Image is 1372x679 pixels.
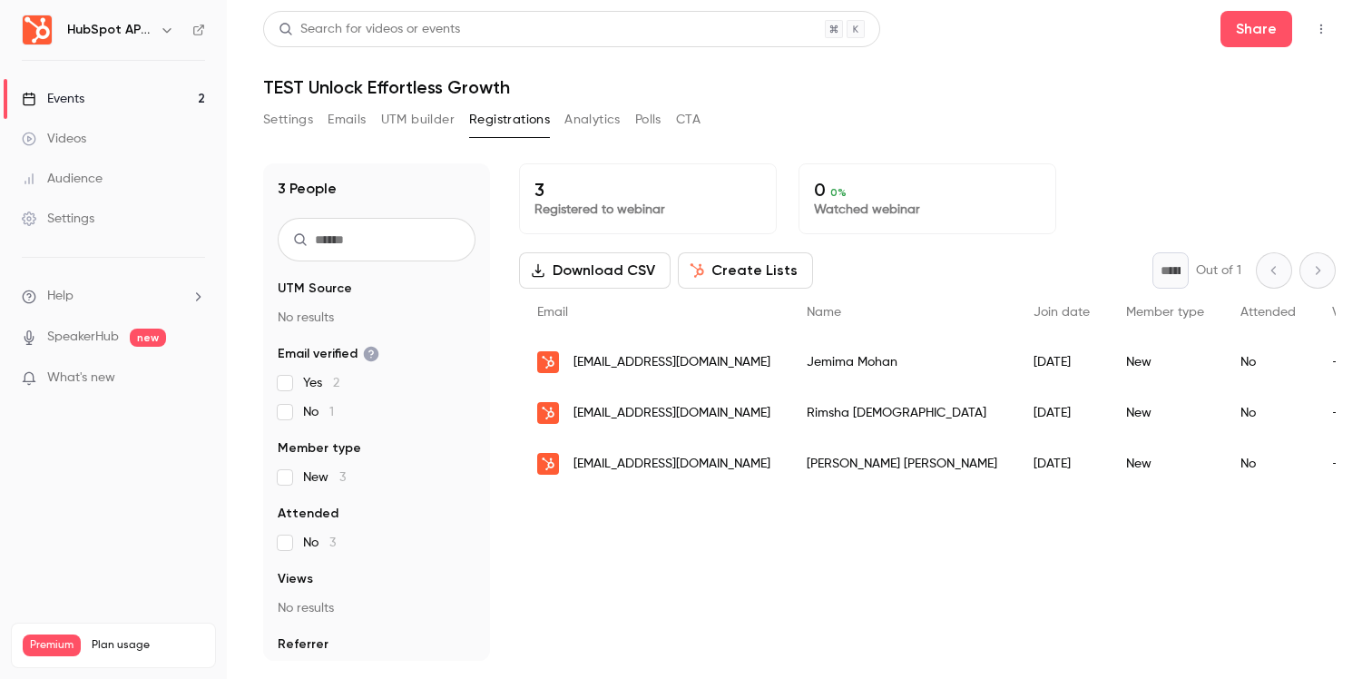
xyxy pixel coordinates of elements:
[814,201,1041,219] p: Watched webinar
[278,178,337,200] h1: 3 People
[92,638,204,653] span: Plan usage
[1220,11,1292,47] button: Share
[1332,306,1366,319] span: Views
[22,287,205,306] li: help-dropdown-opener
[278,345,379,363] span: Email verified
[278,439,361,458] span: Member type
[22,170,103,188] div: Audience
[469,105,550,134] button: Registrations
[537,453,559,475] img: hubspot.com
[333,377,339,389] span: 2
[635,105,661,134] button: Polls
[23,15,52,44] img: HubSpot APAC
[814,179,1041,201] p: 0
[278,280,352,298] span: UTM Source
[22,90,84,108] div: Events
[573,353,770,372] span: [EMAIL_ADDRESS][DOMAIN_NAME]
[678,252,813,289] button: Create Lists
[22,210,94,228] div: Settings
[1240,306,1296,319] span: Attended
[1108,388,1222,438] div: New
[676,105,701,134] button: CTA
[303,403,334,421] span: No
[329,406,334,418] span: 1
[573,404,770,423] span: [EMAIL_ADDRESS][DOMAIN_NAME]
[534,201,761,219] p: Registered to webinar
[537,402,559,424] img: hubspot.com
[1108,438,1222,489] div: New
[534,179,761,201] p: 3
[519,252,671,289] button: Download CSV
[278,635,328,654] span: Referrer
[564,105,621,134] button: Analytics
[339,471,346,484] span: 3
[263,76,1336,98] h1: TEST Unlock Effortless Growth
[1222,438,1314,489] div: No
[1015,438,1108,489] div: [DATE]
[537,351,559,373] img: hubspot.com
[328,105,366,134] button: Emails
[1034,306,1090,319] span: Join date
[47,328,119,347] a: SpeakerHub
[278,599,475,617] p: No results
[303,534,336,552] span: No
[23,635,81,656] span: Premium
[789,438,1015,489] div: [PERSON_NAME] [PERSON_NAME]
[807,306,841,319] span: Name
[278,505,338,523] span: Attended
[830,186,847,199] span: 0 %
[573,455,770,474] span: [EMAIL_ADDRESS][DOMAIN_NAME]
[1108,337,1222,388] div: New
[130,329,166,347] span: new
[279,20,460,39] div: Search for videos or events
[303,468,346,487] span: New
[1196,261,1241,280] p: Out of 1
[278,309,475,327] p: No results
[67,21,152,39] h6: HubSpot APAC
[329,536,336,549] span: 3
[303,374,339,392] span: Yes
[381,105,455,134] button: UTM builder
[263,105,313,134] button: Settings
[47,369,115,388] span: What's new
[1222,388,1314,438] div: No
[537,306,568,319] span: Email
[1222,337,1314,388] div: No
[789,388,1015,438] div: Rimsha [DEMOGRAPHIC_DATA]
[789,337,1015,388] div: Jemima Mohan
[47,287,73,306] span: Help
[22,130,86,148] div: Videos
[1126,306,1204,319] span: Member type
[1015,388,1108,438] div: [DATE]
[1015,337,1108,388] div: [DATE]
[278,570,313,588] span: Views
